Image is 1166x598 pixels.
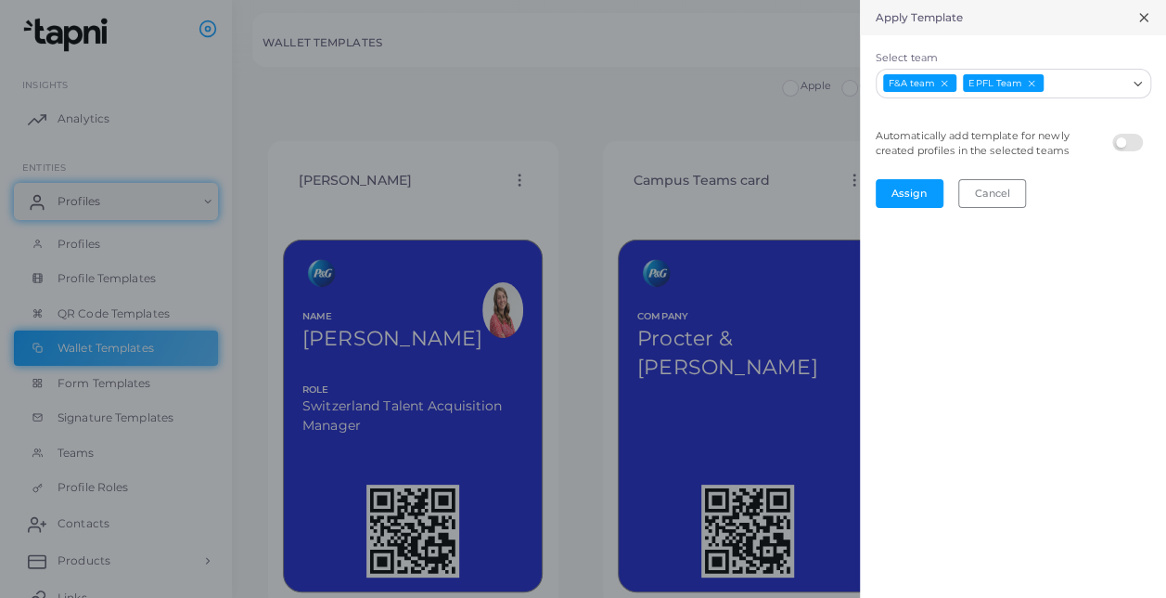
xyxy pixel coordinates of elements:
[876,69,1151,98] div: Search for option
[1025,77,1038,90] button: Deselect EPFL Team
[876,51,1151,66] label: Select team
[883,74,957,92] span: F&A team
[876,179,943,207] button: Assign
[938,77,951,90] button: Deselect F&A team
[871,123,1108,164] legend: Automatically add template for newly created profiles in the selected teams
[1045,73,1125,94] input: Search for option
[963,74,1044,92] span: EPFL Team
[958,179,1026,207] button: Cancel
[876,11,964,24] h5: Apply Template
